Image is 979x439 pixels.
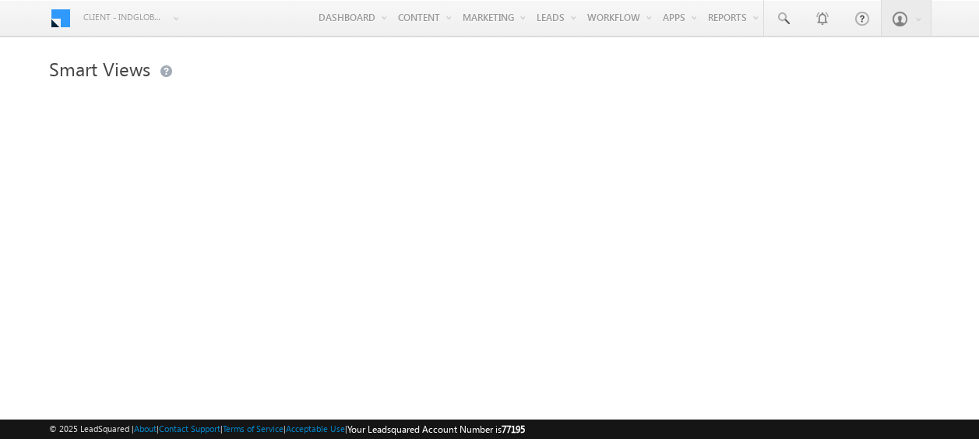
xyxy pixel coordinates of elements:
[502,423,525,435] span: 77195
[83,9,165,25] span: Client - indglobal2 (77195)
[223,423,283,434] a: Terms of Service
[134,423,157,434] a: About
[286,423,345,434] a: Acceptable Use
[159,423,220,434] a: Contact Support
[347,423,525,435] span: Your Leadsquared Account Number is
[49,56,150,81] span: Smart Views
[49,422,525,437] span: © 2025 LeadSquared | | | | |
